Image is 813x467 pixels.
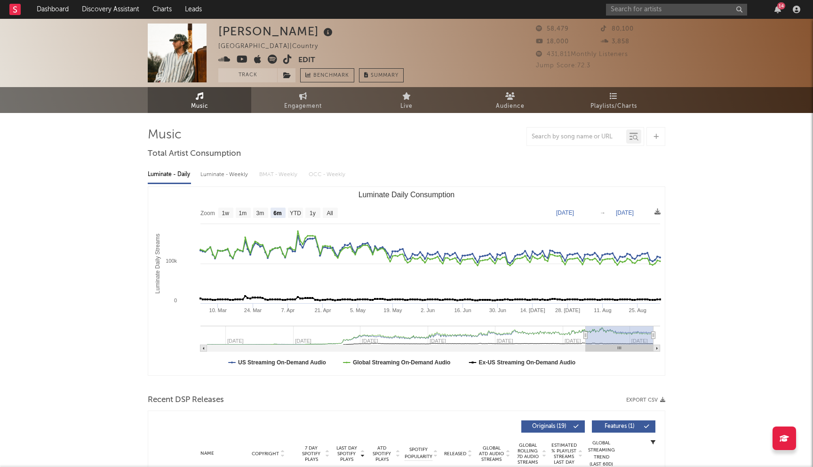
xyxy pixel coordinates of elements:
[592,420,655,433] button: Features(1)
[601,26,634,32] span: 80,100
[478,445,504,462] span: Global ATD Audio Streams
[536,39,569,45] span: 18,000
[327,210,333,217] text: All
[350,307,366,313] text: 5. May
[527,133,626,141] input: Search by song name or URL
[310,210,316,217] text: 1y
[359,191,455,199] text: Luminate Daily Consumption
[626,397,665,403] button: Export CSV
[479,359,576,366] text: Ex-US Streaming On-Demand Audio
[444,451,466,457] span: Released
[166,258,177,264] text: 100k
[334,445,359,462] span: Last Day Spotify Plays
[454,307,471,313] text: 16. Jun
[300,68,354,82] a: Benchmark
[536,51,628,57] span: 431,811 Monthly Listeners
[520,307,545,313] text: 14. [DATE]
[600,209,606,216] text: →
[606,4,747,16] input: Search for artists
[355,87,458,113] a: Live
[148,148,241,160] span: Total Artist Consumption
[218,68,277,82] button: Track
[527,424,571,429] span: Originals ( 19 )
[299,445,324,462] span: 7 Day Spotify Plays
[238,359,326,366] text: US Streaming On-Demand Audio
[536,63,590,69] span: Jump Score: 72.3
[244,307,262,313] text: 24. Mar
[218,24,335,39] div: [PERSON_NAME]
[148,395,224,406] span: Recent DSP Releases
[284,101,322,112] span: Engagement
[148,187,665,375] svg: Luminate Daily Consumption
[176,450,238,457] div: Name
[148,167,191,183] div: Luminate - Daily
[515,443,541,465] span: Global Rolling 7D Audio Streams
[616,209,634,216] text: [DATE]
[148,87,251,113] a: Music
[200,210,215,217] text: Zoom
[209,307,227,313] text: 10. Mar
[458,87,562,113] a: Audience
[521,420,585,433] button: Originals(19)
[154,233,161,293] text: Luminate Daily Streams
[555,307,580,313] text: 28. [DATE]
[421,307,435,313] text: 2. Jun
[774,6,781,13] button: 14
[252,451,279,457] span: Copyright
[359,68,404,82] button: Summary
[174,298,177,303] text: 0
[298,55,315,66] button: Edit
[400,101,413,112] span: Live
[256,210,264,217] text: 3m
[371,73,399,78] span: Summary
[496,101,525,112] span: Audience
[191,101,208,112] span: Music
[353,359,451,366] text: Global Streaming On-Demand Audio
[222,210,230,217] text: 1w
[536,26,569,32] span: 58,479
[598,424,641,429] span: Features ( 1 )
[290,210,301,217] text: YTD
[251,87,355,113] a: Engagement
[369,445,394,462] span: ATD Spotify Plays
[200,167,250,183] div: Luminate - Weekly
[629,307,646,313] text: 25. Aug
[273,210,281,217] text: 6m
[281,307,295,313] text: 7. Apr
[489,307,506,313] text: 30. Jun
[562,87,665,113] a: Playlists/Charts
[601,39,630,45] span: 3,858
[556,209,574,216] text: [DATE]
[551,443,577,465] span: Estimated % Playlist Streams Last Day
[405,446,432,460] span: Spotify Popularity
[315,307,331,313] text: 21. Apr
[313,70,349,81] span: Benchmark
[777,2,785,9] div: 14
[594,307,611,313] text: 11. Aug
[218,41,329,52] div: [GEOGRAPHIC_DATA] | Country
[383,307,402,313] text: 19. May
[590,101,637,112] span: Playlists/Charts
[239,210,247,217] text: 1m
